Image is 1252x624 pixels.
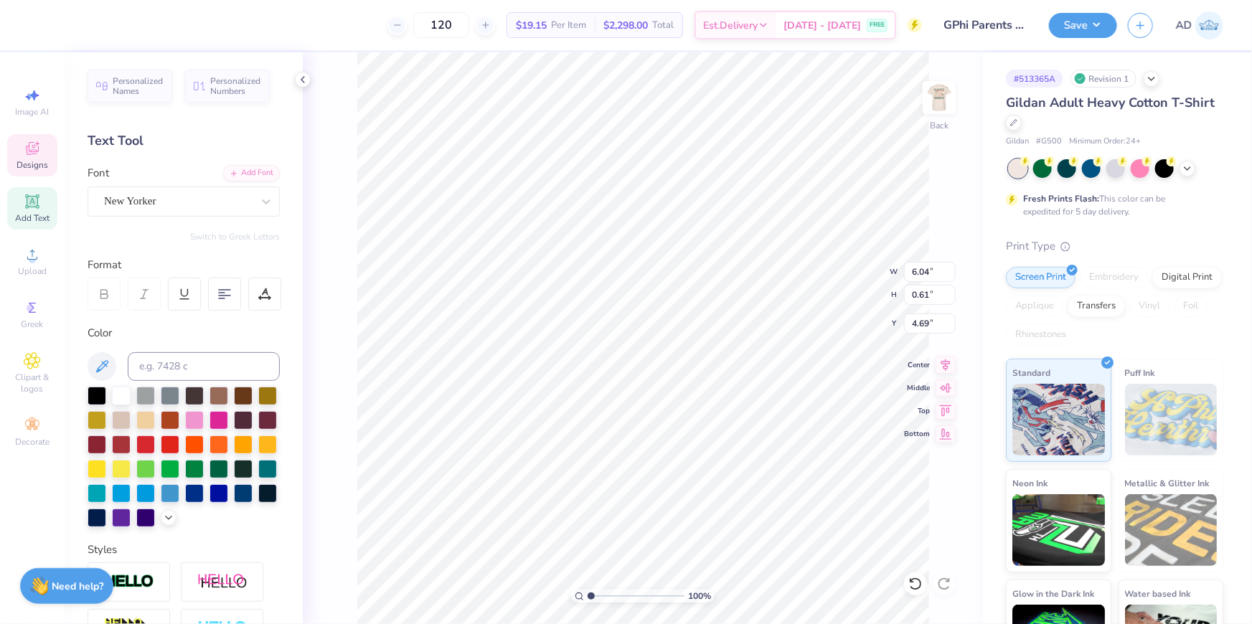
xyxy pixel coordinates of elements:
label: Font [88,165,109,181]
div: # 513365A [1006,70,1063,88]
span: [DATE] - [DATE] [783,18,861,33]
div: Add Font [223,165,280,181]
span: $2,298.00 [603,18,648,33]
span: Personalized Names [113,76,164,96]
span: Est. Delivery [703,18,758,33]
div: Applique [1006,296,1063,317]
span: 100 % [688,590,711,602]
img: Puff Ink [1125,384,1218,455]
span: Add Text [15,212,50,224]
span: Center [904,360,930,370]
span: Personalized Numbers [210,76,261,96]
img: Stroke [104,574,154,590]
div: Format [88,257,281,273]
div: Revision 1 [1070,70,1136,88]
span: Glow in the Dark Ink [1012,586,1094,601]
div: This color can be expedited for 5 day delivery. [1023,192,1200,218]
span: Water based Ink [1125,586,1191,601]
span: Puff Ink [1125,365,1155,380]
span: Standard [1012,365,1050,380]
span: Per Item [551,18,586,33]
div: Screen Print [1006,267,1076,288]
img: Metallic & Glitter Ink [1125,494,1218,566]
span: Gildan [1006,136,1029,148]
span: FREE [870,20,885,30]
span: Neon Ink [1012,476,1048,491]
span: Metallic & Glitter Ink [1125,476,1210,491]
span: $19.15 [516,18,547,33]
span: Total [652,18,674,33]
img: Shadow [197,573,248,591]
div: Color [88,325,280,341]
div: Rhinestones [1006,324,1076,346]
div: Digital Print [1152,267,1222,288]
a: AD [1176,11,1223,39]
div: Styles [88,542,280,558]
div: Foil [1174,296,1208,317]
span: Bottom [904,429,930,439]
span: Image AI [16,106,50,118]
img: Standard [1012,384,1105,455]
img: Aldro Dalugdog [1195,11,1223,39]
span: Upload [18,265,47,277]
span: # G500 [1036,136,1062,148]
span: Top [904,406,930,416]
button: Switch to Greek Letters [190,231,280,242]
strong: Fresh Prints Flash: [1023,193,1099,204]
input: e.g. 7428 c [128,352,280,381]
button: Save [1049,13,1117,38]
div: Vinyl [1129,296,1169,317]
strong: Need help? [52,580,104,593]
span: Middle [904,383,930,393]
div: Transfers [1068,296,1125,317]
div: Embroidery [1080,267,1148,288]
span: AD [1176,17,1192,34]
img: Neon Ink [1012,494,1105,566]
input: – – [413,12,469,38]
div: Print Type [1006,238,1223,255]
div: Text Tool [88,131,280,151]
span: Decorate [15,436,50,448]
span: Greek [22,318,44,330]
span: Designs [17,159,48,171]
span: Gildan Adult Heavy Cotton T-Shirt [1006,94,1215,111]
input: Untitled Design [933,11,1038,39]
span: Clipart & logos [7,372,57,394]
span: Minimum Order: 24 + [1069,136,1141,148]
img: Back [925,83,954,112]
div: Back [930,119,949,132]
